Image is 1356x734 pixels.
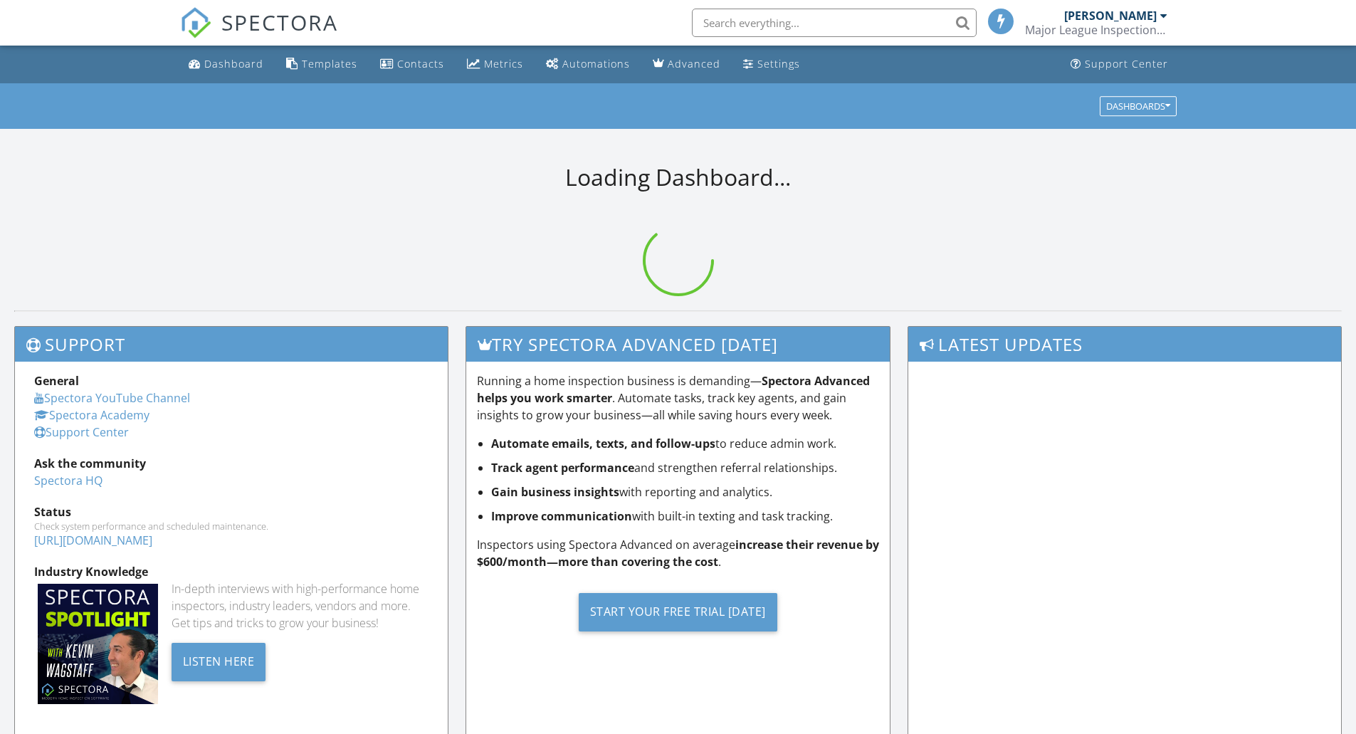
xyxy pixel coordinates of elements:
div: Dashboard [204,57,263,70]
strong: Automate emails, texts, and follow-ups [491,436,715,451]
div: Dashboards [1106,101,1170,111]
div: Settings [757,57,800,70]
div: Industry Knowledge [34,563,429,580]
a: [URL][DOMAIN_NAME] [34,533,152,548]
div: Automations [562,57,630,70]
strong: Gain business insights [491,484,619,500]
a: Metrics [461,51,529,78]
div: Contacts [397,57,444,70]
div: Metrics [484,57,523,70]
div: Ask the community [34,455,429,472]
div: Status [34,503,429,520]
li: with built-in texting and task tracking. [491,508,880,525]
div: Check system performance and scheduled maintenance. [34,520,429,532]
strong: increase their revenue by $600/month—more than covering the cost [477,537,879,570]
div: Start Your Free Trial [DATE] [579,593,777,631]
div: In-depth interviews with high-performance home inspectors, industry leaders, vendors and more. Ge... [172,580,429,631]
strong: General [34,373,79,389]
a: Support Center [1065,51,1174,78]
div: Major League Inspections LLC [1025,23,1167,37]
div: [PERSON_NAME] [1064,9,1157,23]
a: Spectora Academy [34,407,149,423]
li: to reduce admin work. [491,435,880,452]
a: SPECTORA [180,19,338,49]
a: Start Your Free Trial [DATE] [477,582,880,642]
li: with reporting and analytics. [491,483,880,500]
h3: Try spectora advanced [DATE] [466,327,890,362]
strong: Track agent performance [491,460,634,476]
div: Advanced [668,57,720,70]
a: Listen Here [172,653,266,669]
span: SPECTORA [221,7,338,37]
button: Dashboards [1100,96,1177,116]
input: Search everything... [692,9,977,37]
a: Dashboard [183,51,269,78]
a: Spectora YouTube Channel [34,390,190,406]
img: The Best Home Inspection Software - Spectora [180,7,211,38]
strong: Improve communication [491,508,632,524]
a: Spectora HQ [34,473,103,488]
a: Support Center [34,424,129,440]
p: Inspectors using Spectora Advanced on average . [477,536,880,570]
div: Listen Here [172,643,266,681]
img: Spectoraspolightmain [38,584,158,704]
a: Templates [280,51,363,78]
li: and strengthen referral relationships. [491,459,880,476]
h3: Latest Updates [908,327,1341,362]
div: Templates [302,57,357,70]
strong: Spectora Advanced helps you work smarter [477,373,870,406]
div: Support Center [1085,57,1168,70]
a: Advanced [647,51,726,78]
a: Settings [737,51,806,78]
a: Automations (Basic) [540,51,636,78]
h3: Support [15,327,448,362]
p: Running a home inspection business is demanding— . Automate tasks, track key agents, and gain ins... [477,372,880,424]
a: Contacts [374,51,450,78]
